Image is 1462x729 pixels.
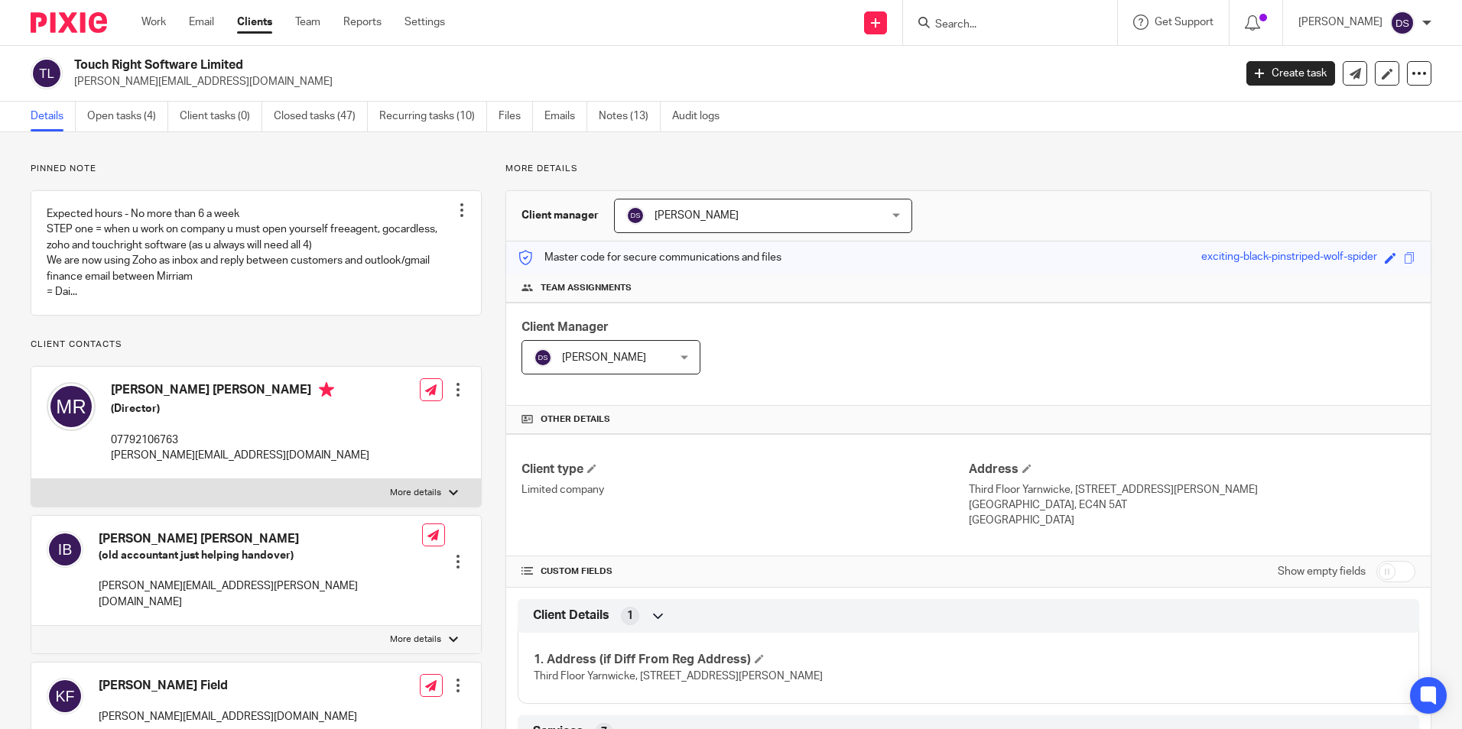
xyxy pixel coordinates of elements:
p: More details [390,633,441,646]
a: Create task [1246,61,1335,86]
input: Search [934,18,1071,32]
p: Pinned note [31,163,482,175]
h4: [PERSON_NAME] Field [99,678,357,694]
a: Recurring tasks (10) [379,102,487,131]
p: Limited company [521,482,968,497]
i: Primary [319,382,334,397]
img: svg%3E [1390,11,1415,35]
p: Client contacts [31,339,482,351]
a: Clients [237,15,272,30]
a: Files [499,102,533,131]
a: Client tasks (0) [180,102,262,131]
h4: Address [969,462,1415,478]
p: 07792106763 [111,433,369,448]
img: svg%3E [626,206,645,225]
img: svg%3E [47,531,83,568]
h5: (old accountant just helping handover) [99,548,422,563]
p: [GEOGRAPHIC_DATA] [969,513,1415,528]
span: Third Floor Yarnwicke, [STREET_ADDRESS][PERSON_NAME] [534,671,823,682]
a: Team [295,15,320,30]
h3: Client manager [521,208,599,223]
h4: [PERSON_NAME] [PERSON_NAME] [111,382,369,401]
span: Client Details [533,607,609,624]
img: svg%3E [534,348,552,367]
span: [PERSON_NAME] [655,210,739,221]
p: Master code for secure communications and files [518,250,781,265]
p: More details [505,163,1431,175]
p: [PERSON_NAME][EMAIL_ADDRESS][PERSON_NAME][DOMAIN_NAME] [99,578,422,610]
a: Closed tasks (47) [274,102,368,131]
h2: Touch Right Software Limited [74,57,993,73]
img: svg%3E [31,57,63,89]
a: Open tasks (4) [87,102,168,131]
img: svg%3E [47,382,96,431]
a: Audit logs [672,102,731,131]
label: Show empty fields [1278,564,1366,579]
h4: [PERSON_NAME] [PERSON_NAME] [99,531,422,547]
p: More details [390,487,441,499]
span: Get Support [1155,17,1213,28]
img: Pixie [31,12,107,33]
p: [PERSON_NAME][EMAIL_ADDRESS][DOMAIN_NAME] [74,74,1223,89]
div: exciting-black-pinstriped-wolf-spider [1201,249,1377,267]
p: [PERSON_NAME] [1298,15,1382,30]
h4: Client type [521,462,968,478]
span: Other details [541,413,610,426]
span: 1 [627,608,633,624]
a: Settings [404,15,445,30]
p: Third Floor Yarnwicke, [STREET_ADDRESS][PERSON_NAME] [969,482,1415,497]
h4: CUSTOM FIELDS [521,565,968,578]
p: [PERSON_NAME][EMAIL_ADDRESS][DOMAIN_NAME] [99,709,357,724]
h4: 1. Address (if Diff From Reg Address) [534,652,968,668]
a: Emails [544,102,587,131]
h5: (Director) [111,401,369,416]
a: Details [31,102,76,131]
span: [PERSON_NAME] [562,352,646,363]
a: Notes (13) [599,102,661,131]
a: Work [141,15,166,30]
a: Email [189,15,214,30]
img: svg%3E [47,678,83,714]
a: Reports [343,15,382,30]
p: [PERSON_NAME][EMAIL_ADDRESS][DOMAIN_NAME] [111,448,369,463]
span: Team assignments [541,282,632,294]
p: [GEOGRAPHIC_DATA], EC4N 5AT [969,497,1415,513]
span: Client Manager [521,321,609,333]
